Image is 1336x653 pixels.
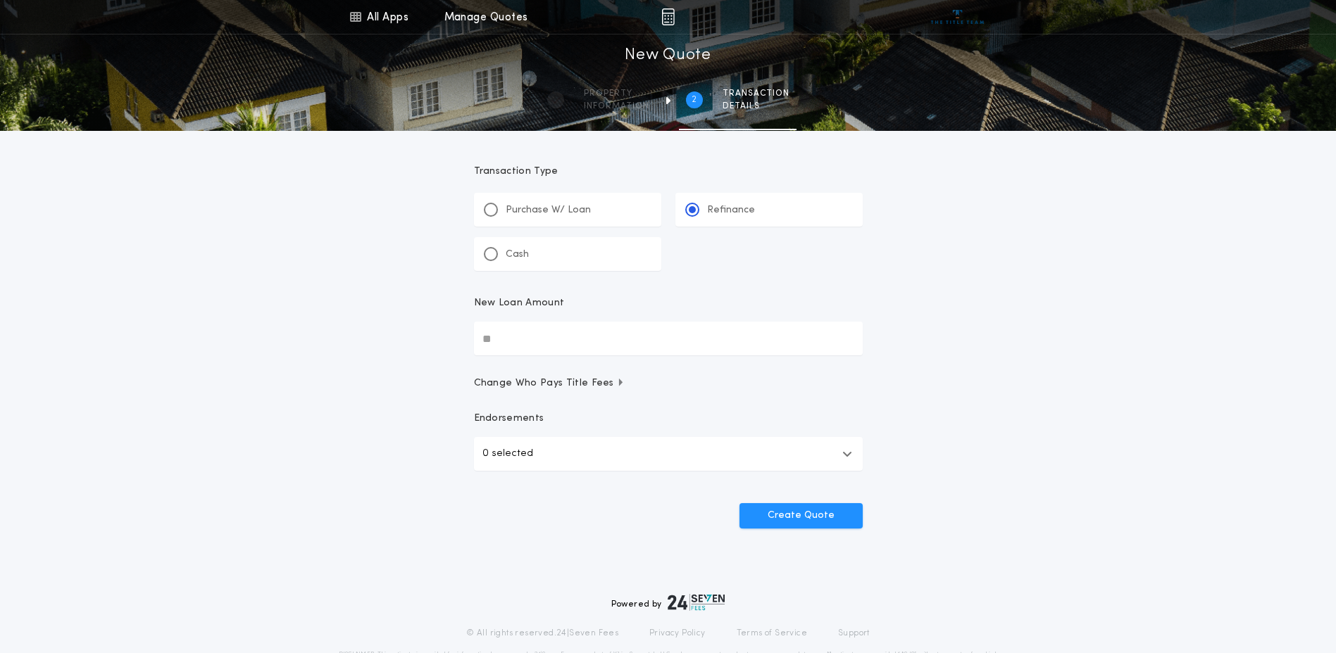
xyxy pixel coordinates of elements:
[474,165,863,179] p: Transaction Type
[474,376,625,391] span: Change Who Pays Title Fees
[474,296,565,310] p: New Loan Amount
[625,44,711,67] h1: New Quote
[474,322,863,355] input: New Loan Amount
[661,8,675,25] img: img
[506,203,591,217] p: Purchase W/ Loan
[584,101,649,112] span: information
[737,628,807,639] a: Terms of Service
[584,88,649,99] span: Property
[474,412,863,426] p: Endorsements
[474,437,863,471] button: 0 selected
[668,594,725,611] img: logo
[474,376,863,391] button: Change Who Pays Title Fees
[707,203,755,217] p: Refinance
[482,445,533,462] p: 0 selected
[611,594,725,611] div: Powered by
[723,88,789,99] span: Transaction
[506,248,529,262] p: Cash
[466,628,618,639] p: © All rights reserved. 24|Seven Fees
[723,101,789,112] span: details
[692,94,697,106] h2: 2
[649,628,706,639] a: Privacy Policy
[838,628,870,639] a: Support
[931,10,984,24] img: vs-icon
[739,503,863,528] button: Create Quote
